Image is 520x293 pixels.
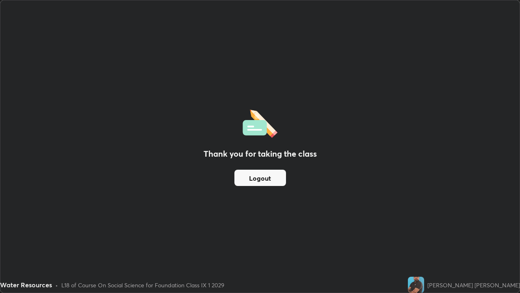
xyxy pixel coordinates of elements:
button: Logout [234,170,286,186]
img: offlineFeedback.1438e8b3.svg [243,107,277,138]
div: [PERSON_NAME] [PERSON_NAME] [427,281,520,289]
img: 658430e87ef346989a064bbfe695f8e0.jpg [408,277,424,293]
div: • [55,281,58,289]
h2: Thank you for taking the class [204,148,317,160]
div: L18 of Course On Social Science for Foundation Class IX 1 2029 [61,281,224,289]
